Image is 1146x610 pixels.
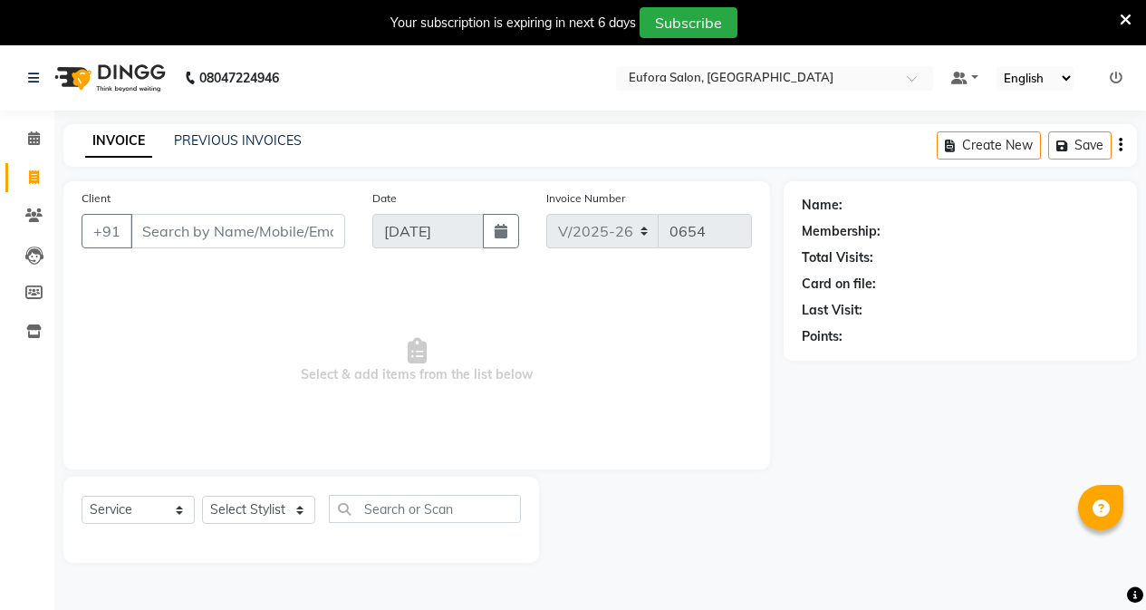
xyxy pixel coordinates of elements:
[82,270,752,451] span: Select & add items from the list below
[640,7,737,38] button: Subscribe
[802,248,873,267] div: Total Visits:
[1048,131,1112,160] button: Save
[329,495,521,523] input: Search or Scan
[85,125,152,158] a: INVOICE
[46,53,170,103] img: logo
[802,301,862,320] div: Last Visit:
[372,190,397,207] label: Date
[937,131,1041,160] button: Create New
[802,196,843,215] div: Name:
[82,214,132,248] button: +91
[802,327,843,346] div: Points:
[546,190,625,207] label: Invoice Number
[199,53,279,103] b: 08047224946
[130,214,345,248] input: Search by Name/Mobile/Email/Code
[802,275,876,294] div: Card on file:
[82,190,111,207] label: Client
[174,132,302,149] a: PREVIOUS INVOICES
[802,222,881,241] div: Membership:
[390,14,636,33] div: Your subscription is expiring in next 6 days
[1070,537,1128,592] iframe: chat widget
